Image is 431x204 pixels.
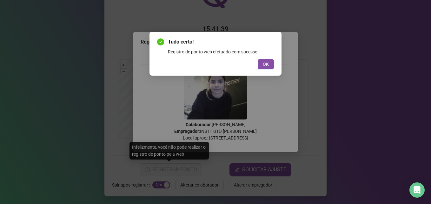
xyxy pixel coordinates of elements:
[263,61,269,68] span: OK
[258,59,274,69] button: OK
[157,38,164,45] span: check-circle
[409,182,425,198] div: Open Intercom Messenger
[168,48,274,55] div: Registro de ponto web efetuado com sucesso.
[168,38,274,46] span: Tudo certo!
